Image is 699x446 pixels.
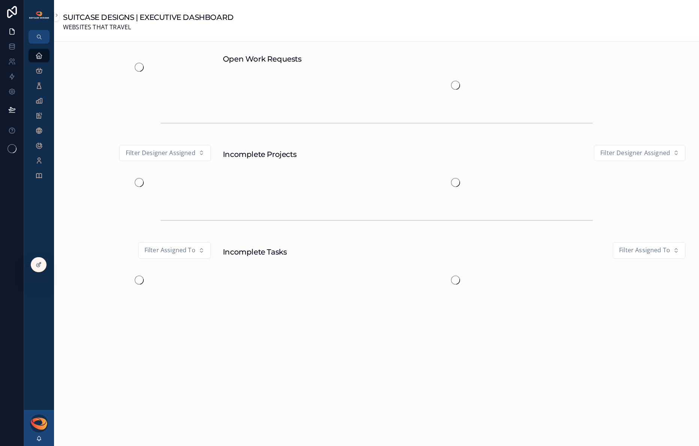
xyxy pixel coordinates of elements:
h1: Incomplete Tasks [223,247,287,257]
button: Select Button [119,145,211,161]
button: Select Button [138,242,211,259]
span: Filter Assigned To [144,246,195,255]
button: Select Button [594,145,685,161]
h1: Incomplete Projects [223,149,296,160]
span: Filter Designer Assigned [126,148,195,158]
span: Filter Assigned To [619,246,670,255]
button: Select Button [613,242,685,259]
div: scrollable content [24,44,54,192]
span: Filter Designer Assigned [600,148,670,158]
span: WEBSITES THAT TRAVEL [63,23,234,32]
h1: SUITCASE DESIGNS | EXECUTIVE DASHBOARD [63,12,234,23]
h1: Open Work Requests [223,54,302,64]
img: App logo [29,11,50,19]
